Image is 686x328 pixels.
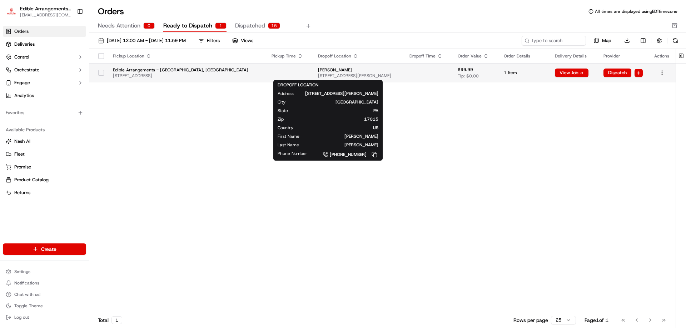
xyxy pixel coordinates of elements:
button: Control [3,51,86,63]
span: [STREET_ADDRESS] [113,73,260,79]
span: Orchestrate [14,67,39,73]
span: Pylon [71,177,86,182]
span: Knowledge Base [14,160,55,167]
button: Nash AI [3,136,86,147]
div: Dropoff Location [318,53,398,59]
div: Order Value [458,53,492,59]
span: [PERSON_NAME] [311,133,378,139]
button: Log out [3,312,86,322]
span: DROPOFF LOCATION [278,82,318,88]
img: Nash [7,7,21,21]
div: Available Products [3,124,86,136]
button: Notifications [3,278,86,288]
img: 1736555255976-a54dd68f-1ca7-489b-9aae-adbdc363a1c4 [14,130,20,136]
span: [STREET_ADDRESS][PERSON_NAME] [318,73,398,79]
span: $99.99 [458,67,473,72]
button: See all [111,91,130,100]
span: Returns [14,190,30,196]
span: [PERSON_NAME] [318,67,398,73]
button: Dispatch [603,69,631,77]
span: [PERSON_NAME] [310,142,378,148]
span: [PHONE_NUMBER] [330,152,367,157]
span: PA [299,108,378,113]
button: Views [229,36,257,46]
div: 💻 [60,160,66,166]
div: 1 [215,22,227,29]
a: Returns [6,190,83,196]
div: Total [98,316,122,324]
span: Chat with us! [14,292,40,297]
div: 15 [268,22,280,29]
a: Orders [3,26,86,37]
span: [STREET_ADDRESS][PERSON_NAME] [305,91,378,96]
input: Got a question? Start typing here... [19,46,129,54]
div: We're available if you need us! [32,75,98,81]
span: Zip [278,116,284,122]
span: Control [14,54,29,60]
span: Wisdom [PERSON_NAME] [22,111,76,116]
button: Edible Arrangements - Harrisburg, PAEdible Arrangements - [GEOGRAPHIC_DATA], [GEOGRAPHIC_DATA][EM... [3,3,74,20]
span: Analytics [14,92,34,99]
a: Nash AI [6,138,83,145]
span: Tip: $0.00 [458,73,479,79]
div: Pickup Location [113,53,260,59]
a: Powered byPylon [50,177,86,182]
div: Delivery Details [555,53,592,59]
span: Address [278,91,294,96]
span: Fleet [14,151,25,157]
button: Returns [3,187,86,198]
button: View Job [555,69,588,77]
button: Refresh [670,36,680,46]
button: Toggle Theme [3,301,86,311]
button: Chat with us! [3,289,86,299]
span: Nash AI [14,138,30,145]
button: [DATE] 12:00 AM - [DATE] 11:59 PM [95,36,189,46]
img: 8571987876998_91fb9ceb93ad5c398215_72.jpg [15,68,28,81]
input: Type to search [522,36,586,46]
div: Pickup Time [272,53,307,59]
span: Toggle Theme [14,303,43,309]
img: Wisdom Oko [7,104,19,118]
span: [DATE] 12:00 AM - [DATE] 11:59 PM [107,37,186,44]
div: Filters [207,37,220,44]
span: Edible Arrangements - [GEOGRAPHIC_DATA], [GEOGRAPHIC_DATA] [113,67,260,73]
button: Filters [195,36,223,46]
span: First Name [278,133,299,139]
div: Past conversations [7,93,48,99]
span: Engage [14,80,30,86]
a: Deliveries [3,39,86,50]
p: Welcome 👋 [7,29,130,40]
span: State [278,108,288,113]
button: Orchestrate [3,64,86,76]
a: Product Catalog [6,177,83,183]
span: Map [602,37,611,44]
a: [PHONE_NUMBER] [319,151,378,158]
button: Start new chat [121,70,130,79]
button: [EMAIL_ADDRESS][DOMAIN_NAME] [20,12,71,18]
a: View Job [555,70,588,76]
span: [GEOGRAPHIC_DATA] [297,99,378,105]
span: • [78,111,80,116]
button: Map [589,36,616,45]
span: Needs Attention [98,21,140,30]
span: Create [41,246,56,253]
img: Edible Arrangements - Harrisburg, PA [6,6,17,17]
span: [DATE] [81,111,96,116]
button: Create [3,243,86,255]
div: 1 [111,316,122,324]
span: City [278,99,285,105]
button: Edible Arrangements - [GEOGRAPHIC_DATA], [GEOGRAPHIC_DATA] [20,5,71,12]
button: Settings [3,267,86,277]
span: Promise [14,164,31,170]
p: Rows per page [513,317,548,324]
div: 0 [143,22,155,29]
img: 1736555255976-a54dd68f-1ca7-489b-9aae-adbdc363a1c4 [14,111,20,117]
div: Start new chat [32,68,117,75]
span: Deliveries [14,41,35,47]
h1: Orders [98,6,124,17]
button: Promise [3,161,86,173]
span: Last Name [278,142,299,148]
div: Page 1 of 1 [585,317,608,324]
